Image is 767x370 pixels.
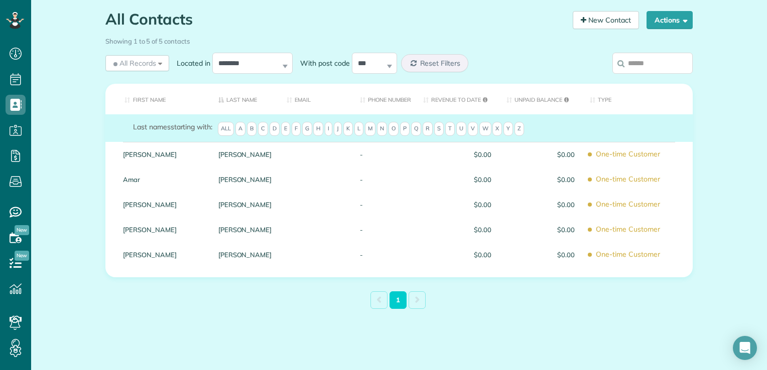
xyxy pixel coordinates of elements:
label: starting with: [133,122,212,132]
th: Type: activate to sort column ascending [582,84,693,114]
span: One-time Customer [590,221,685,238]
span: $0.00 [423,151,491,158]
span: H [313,122,323,136]
span: One-time Customer [590,170,685,188]
a: Amar [123,176,203,183]
a: [PERSON_NAME] [218,251,272,258]
th: Phone number: activate to sort column ascending [352,84,416,114]
span: V [468,122,478,136]
div: - [352,217,416,242]
a: [PERSON_NAME] [123,151,203,158]
a: New Contact [573,11,639,29]
span: K [343,122,353,136]
span: One-time Customer [590,246,685,263]
span: A [235,122,245,136]
span: $0.00 [423,201,491,208]
a: [PERSON_NAME] [218,226,272,233]
span: O [389,122,399,136]
span: $0.00 [506,176,575,183]
span: D [270,122,280,136]
span: One-time Customer [590,196,685,213]
span: Reset Filters [420,59,461,68]
span: J [334,122,342,136]
span: $0.00 [423,176,491,183]
div: - [352,167,416,192]
span: G [302,122,312,136]
span: T [445,122,455,136]
span: W [479,122,491,136]
div: - [352,192,416,217]
span: $0.00 [506,201,575,208]
span: $0.00 [423,251,491,258]
span: $0.00 [423,226,491,233]
a: 1 [390,291,407,309]
span: $0.00 [506,226,575,233]
th: Unpaid Balance: activate to sort column ascending [499,84,582,114]
h1: All Contacts [105,11,565,28]
div: Open Intercom Messenger [733,336,757,360]
span: S [434,122,444,136]
span: U [456,122,466,136]
span: New [15,251,29,261]
span: All Records [111,58,156,68]
span: R [423,122,433,136]
span: All [218,122,234,136]
span: Last names [133,122,171,131]
span: X [492,122,502,136]
span: Q [411,122,421,136]
a: [PERSON_NAME] [218,176,272,183]
th: First Name: activate to sort column ascending [105,84,211,114]
th: Email: activate to sort column ascending [279,84,352,114]
button: Actions [647,11,693,29]
a: [PERSON_NAME] [123,251,203,258]
th: Revenue to Date: activate to sort column ascending [416,84,499,114]
span: One-time Customer [590,145,685,163]
span: C [258,122,268,136]
a: [PERSON_NAME] [218,151,272,158]
div: Showing 1 to 5 of 5 contacts [105,33,693,46]
span: B [247,122,257,136]
label: With post code [293,58,352,68]
span: Y [503,122,513,136]
span: L [354,122,363,136]
span: F [292,122,301,136]
span: Z [515,122,524,136]
th: Last Name: activate to sort column descending [211,84,280,114]
span: New [15,225,29,235]
a: [PERSON_NAME] [218,201,272,208]
span: N [377,122,387,136]
div: - [352,142,416,167]
span: P [400,122,410,136]
div: - [352,242,416,267]
span: E [281,122,290,136]
span: $0.00 [506,251,575,258]
a: [PERSON_NAME] [123,201,203,208]
span: $0.00 [506,151,575,158]
label: Located in [169,58,212,68]
span: I [325,122,332,136]
a: [PERSON_NAME] [123,226,203,233]
span: M [365,122,375,136]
